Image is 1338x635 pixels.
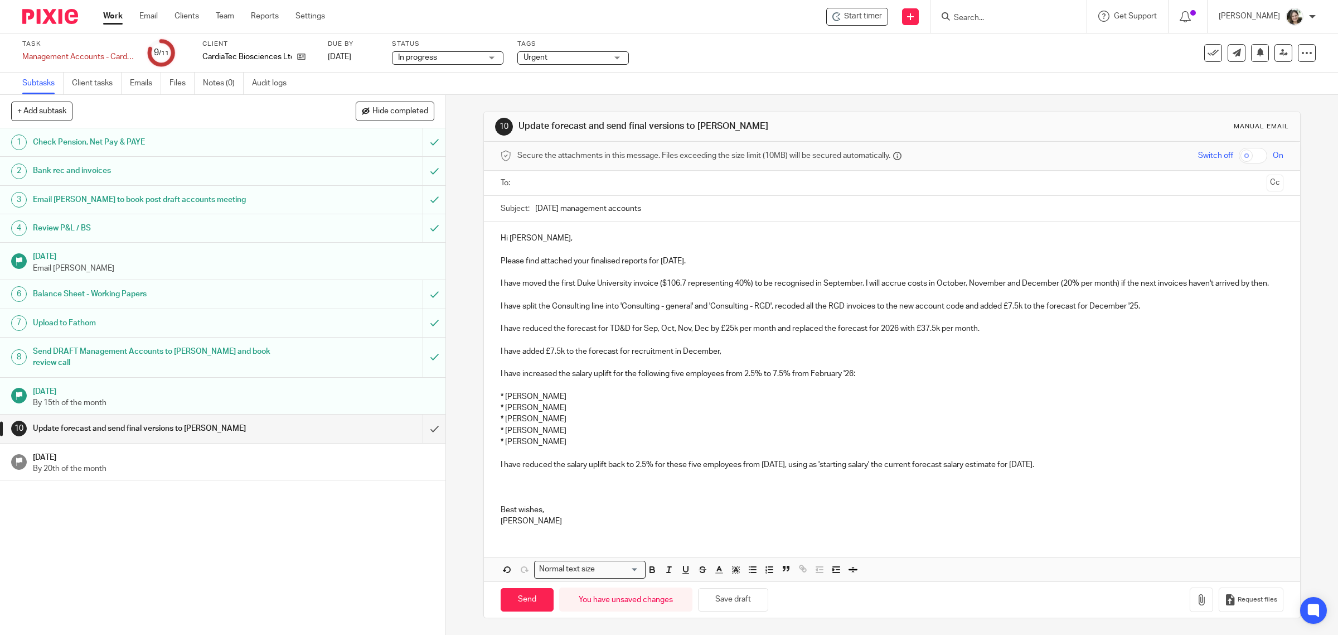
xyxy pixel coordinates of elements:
div: CardiaTec Biosciences Ltd - Management Accounts - CardiaTec - August [826,8,888,26]
h1: [DATE] [33,248,434,262]
p: I have reduced the salary uplift back to 2.5% for these five employees from [DATE], using as 'sta... [501,459,1284,470]
button: Hide completed [356,102,434,121]
div: Search for option [534,561,646,578]
h1: Balance Sheet - Working Papers [33,286,285,302]
a: Settings [295,11,325,22]
span: Switch off [1198,150,1233,161]
small: /11 [159,50,169,56]
span: Normal text size [537,564,598,575]
button: Cc [1267,175,1283,191]
div: 10 [495,118,513,136]
span: On [1273,150,1283,161]
img: barbara-raine-.jpg [1286,8,1303,26]
img: Pixie [22,9,78,24]
h1: Send DRAFT Management Accounts to [PERSON_NAME] and book review call [33,343,285,372]
button: Request files [1219,588,1283,613]
p: [PERSON_NAME] [501,516,1284,527]
p: I have moved the first Duke University invoice ($106.7 representing 40%) to be recognised in Sept... [501,278,1284,289]
a: Work [103,11,123,22]
p: * [PERSON_NAME] [501,391,1284,402]
label: Status [392,40,503,49]
span: Get Support [1114,12,1157,20]
a: Client tasks [72,73,122,94]
button: + Add subtask [11,102,72,121]
div: 8 [11,349,27,365]
p: I have added £7.5k to the forecast for recruitment in December, [501,346,1284,357]
div: 3 [11,192,27,208]
h1: Email [PERSON_NAME] to book post draft accounts meeting [33,191,285,208]
h1: Check Pension, Net Pay & PAYE [33,134,285,151]
p: * [PERSON_NAME] [501,436,1284,448]
p: Best wishes, [501,504,1284,516]
div: 10 [11,421,27,436]
h1: Update forecast and send final versions to [PERSON_NAME] [33,420,285,437]
label: Due by [328,40,378,49]
p: * [PERSON_NAME] [501,425,1284,436]
span: Start timer [844,11,882,22]
span: Hide completed [372,107,428,116]
a: Audit logs [252,73,295,94]
span: Secure the attachments in this message. Files exceeding the size limit (10MB) will be secured aut... [517,150,890,161]
label: Subject: [501,203,530,214]
p: By 15th of the month [33,397,434,408]
h1: Upload to Fathom [33,315,285,331]
a: Subtasks [22,73,64,94]
span: Request files [1238,595,1277,604]
label: To: [501,177,513,189]
div: 7 [11,315,27,331]
input: Send [501,588,554,612]
span: In progress [398,54,437,61]
h1: Update forecast and send final versions to [PERSON_NAME] [518,121,915,132]
div: 4 [11,220,27,236]
h1: Bank rec and invoices [33,162,285,179]
div: Manual email [1234,122,1289,131]
input: Search [953,13,1053,23]
p: Email [PERSON_NAME] [33,263,434,274]
div: 6 [11,286,27,302]
div: Management Accounts - CardiaTec - August [22,51,134,62]
input: Search for option [599,564,639,575]
label: Client [202,40,314,49]
div: 9 [154,46,169,59]
p: * [PERSON_NAME] [501,402,1284,413]
div: 2 [11,163,27,179]
p: * [PERSON_NAME] [501,413,1284,425]
p: [PERSON_NAME] [1219,11,1280,22]
h1: [DATE] [33,383,434,397]
p: Please find attached your finalised reports for [DATE]. [501,256,1284,267]
div: 1 [11,134,27,150]
h1: [DATE] [33,449,434,463]
label: Tags [517,40,629,49]
p: I have reduced the forecast for TD&D for Sep, Oct, Nov, Dec by £25k per month and replaced the fo... [501,323,1284,334]
button: Save draft [698,588,768,612]
a: Emails [130,73,161,94]
a: Team [216,11,234,22]
span: Urgent [523,54,547,61]
a: Notes (0) [203,73,244,94]
p: By 20th of the month [33,463,434,474]
p: I have increased the salary uplift for the following five employees from 2.5% to 7.5% from Februa... [501,357,1284,380]
p: I have split the Consulting line into 'Consulting - general' and 'Consulting - RGD', recoded all ... [501,301,1284,312]
a: Files [169,73,195,94]
div: You have unsaved changes [559,588,692,612]
a: Email [139,11,158,22]
p: Hi [PERSON_NAME], [501,233,1284,244]
h1: Review P&L / BS [33,220,285,237]
label: Task [22,40,134,49]
p: CardiaTec Biosciences Ltd [202,51,292,62]
a: Reports [251,11,279,22]
span: [DATE] [328,53,351,61]
a: Clients [174,11,199,22]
